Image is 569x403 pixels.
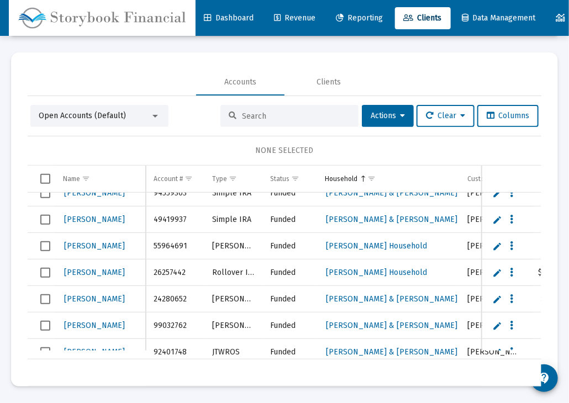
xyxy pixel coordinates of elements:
[154,174,183,183] div: Account #
[460,233,527,259] td: [PERSON_NAME]
[462,13,536,23] span: Data Management
[262,166,317,192] td: Column Status
[64,268,125,277] span: [PERSON_NAME]
[325,174,357,183] div: Household
[40,188,50,198] div: Select row
[64,347,125,357] span: [PERSON_NAME]
[325,238,428,254] a: [PERSON_NAME] Household
[204,233,262,259] td: [PERSON_NAME]
[270,174,289,183] div: Status
[204,286,262,312] td: [PERSON_NAME]
[63,185,126,201] a: [PERSON_NAME]
[63,344,126,360] a: [PERSON_NAME]
[367,174,376,183] span: Show filter options for column 'Household'
[426,111,465,120] span: Clear
[204,206,262,233] td: Simple IRA
[40,321,50,331] div: Select row
[270,241,309,252] div: Funded
[325,344,499,360] a: [PERSON_NAME] & [PERSON_NAME] Household
[317,77,341,88] div: Clients
[224,77,256,88] div: Accounts
[63,238,126,254] a: [PERSON_NAME]
[40,347,50,357] div: Select row
[460,339,527,365] td: [PERSON_NAME]
[275,13,316,23] span: Revenue
[63,317,126,333] a: [PERSON_NAME]
[326,188,498,198] span: [PERSON_NAME] & [PERSON_NAME] Household
[460,259,527,286] td: [PERSON_NAME]
[55,166,146,192] td: Column Name
[317,166,460,192] td: Column Household
[291,174,299,183] span: Show filter options for column 'Status'
[64,188,125,198] span: [PERSON_NAME]
[417,105,475,127] button: Clear
[270,188,309,199] div: Funded
[40,241,50,251] div: Select row
[371,111,405,120] span: Actions
[493,321,503,331] a: Edit
[325,317,499,333] a: [PERSON_NAME] & [PERSON_NAME] Household
[493,268,503,278] a: Edit
[39,111,126,120] span: Open Accounts (Default)
[63,211,126,227] a: [PERSON_NAME]
[146,286,204,312] td: 24280652
[204,166,262,192] td: Column Type
[467,174,498,183] div: Custodian
[325,211,499,227] a: [PERSON_NAME] & [PERSON_NAME] Household
[212,174,227,183] div: Type
[146,166,204,192] td: Column Account #
[326,268,427,277] span: [PERSON_NAME] Household
[229,174,237,183] span: Show filter options for column 'Type'
[325,264,428,280] a: [PERSON_NAME] Household
[17,7,187,29] img: Dashboard
[40,174,50,184] div: Select all
[336,13,383,23] span: Reporting
[40,294,50,304] div: Select row
[460,286,527,312] td: [PERSON_NAME]
[64,321,125,330] span: [PERSON_NAME]
[270,214,309,225] div: Funded
[493,241,503,251] a: Edit
[404,13,442,23] span: Clients
[325,291,499,307] a: [PERSON_NAME] & [PERSON_NAME] Household
[36,145,533,156] div: NONE SELECTED
[64,294,125,304] span: [PERSON_NAME]
[493,294,503,304] a: Edit
[326,215,498,224] span: [PERSON_NAME] & [PERSON_NAME] Household
[64,241,125,251] span: [PERSON_NAME]
[395,7,451,29] a: Clients
[328,7,392,29] a: Reporting
[270,267,309,278] div: Funded
[270,320,309,331] div: Funded
[242,112,350,121] input: Search
[538,372,551,385] mat-icon: contact_support
[493,188,503,198] a: Edit
[326,241,427,251] span: [PERSON_NAME] Household
[63,291,126,307] a: [PERSON_NAME]
[493,347,503,357] a: Edit
[493,215,503,225] a: Edit
[362,105,414,127] button: Actions
[196,7,263,29] a: Dashboard
[63,174,80,183] div: Name
[325,185,499,201] a: [PERSON_NAME] & [PERSON_NAME] Household
[28,166,541,386] div: Data grid
[460,180,527,206] td: [PERSON_NAME]
[270,294,309,305] div: Funded
[40,215,50,225] div: Select row
[326,321,498,330] span: [PERSON_NAME] & [PERSON_NAME] Household
[40,268,50,278] div: Select row
[82,174,90,183] span: Show filter options for column 'Name'
[204,339,262,365] td: JTWROS
[266,7,325,29] a: Revenue
[487,111,529,120] span: Columns
[204,13,254,23] span: Dashboard
[454,7,545,29] a: Data Management
[477,105,539,127] button: Columns
[146,312,204,339] td: 99032762
[146,180,204,206] td: 94559303
[146,206,204,233] td: 49419937
[64,215,125,224] span: [PERSON_NAME]
[204,259,262,286] td: Rollover IRA
[146,339,204,365] td: 92401748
